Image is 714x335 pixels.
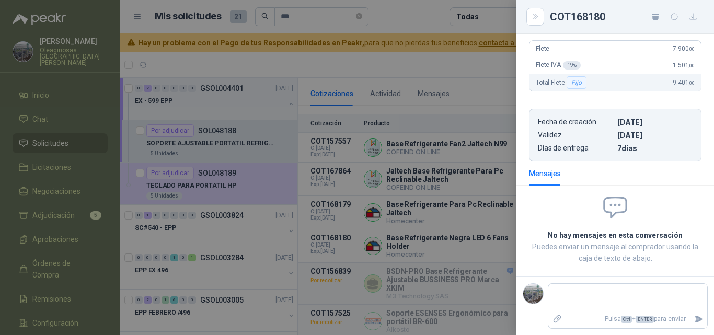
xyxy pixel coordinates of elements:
span: ,00 [688,63,695,68]
h2: No hay mensajes en esta conversación [529,229,701,241]
span: Total Flete [536,76,589,89]
p: Validez [538,131,613,140]
span: ,00 [688,46,695,52]
span: 7.900 [673,45,695,52]
span: ENTER [636,316,654,323]
span: 1.501 [673,62,695,69]
p: Puedes enviar un mensaje al comprador usando la caja de texto de abajo. [529,241,701,264]
button: Enviar [690,310,707,328]
p: Fecha de creación [538,118,613,126]
span: Flete IVA [536,61,581,70]
p: [DATE] [617,131,693,140]
span: ,00 [688,80,695,86]
span: Flete [536,45,549,52]
div: COT168180 [550,8,701,25]
div: Fijo [567,76,586,89]
span: 9.401 [673,79,695,86]
div: Mensajes [529,168,561,179]
button: Close [529,10,542,23]
p: Días de entrega [538,144,613,153]
img: Company Logo [523,284,543,304]
div: 19 % [563,61,581,70]
p: 7 dias [617,144,693,153]
p: Pulsa + para enviar [566,310,690,328]
label: Adjuntar archivos [548,310,566,328]
span: Ctrl [621,316,632,323]
p: [DATE] [617,118,693,126]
